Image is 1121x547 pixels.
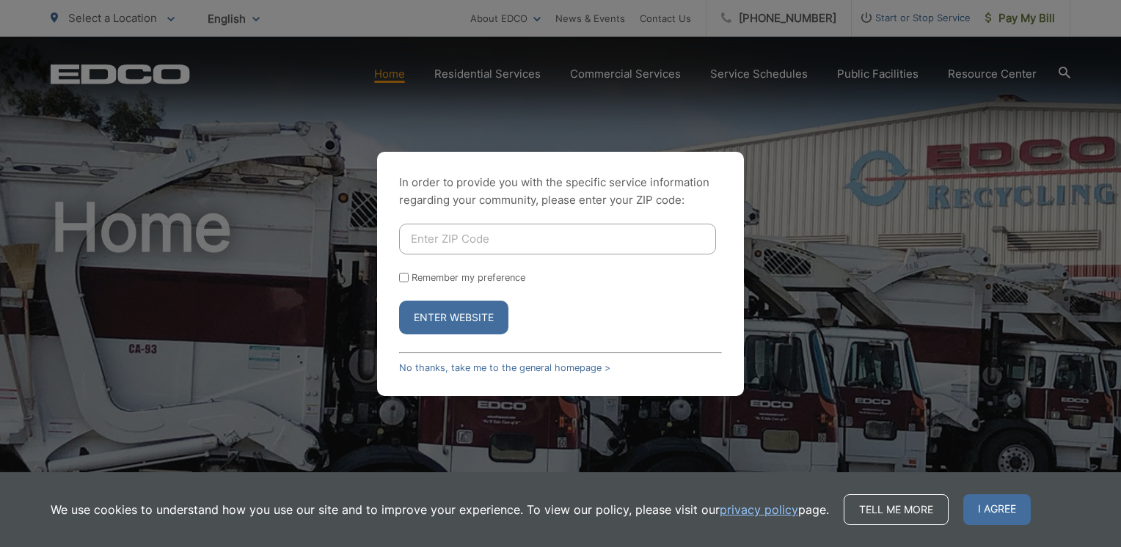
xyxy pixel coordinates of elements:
a: privacy policy [720,501,798,518]
a: Tell me more [844,494,949,525]
input: Enter ZIP Code [399,224,716,254]
p: We use cookies to understand how you use our site and to improve your experience. To view our pol... [51,501,829,518]
a: No thanks, take me to the general homepage > [399,362,610,373]
span: I agree [963,494,1031,525]
p: In order to provide you with the specific service information regarding your community, please en... [399,174,722,209]
button: Enter Website [399,301,508,334]
label: Remember my preference [412,272,525,283]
